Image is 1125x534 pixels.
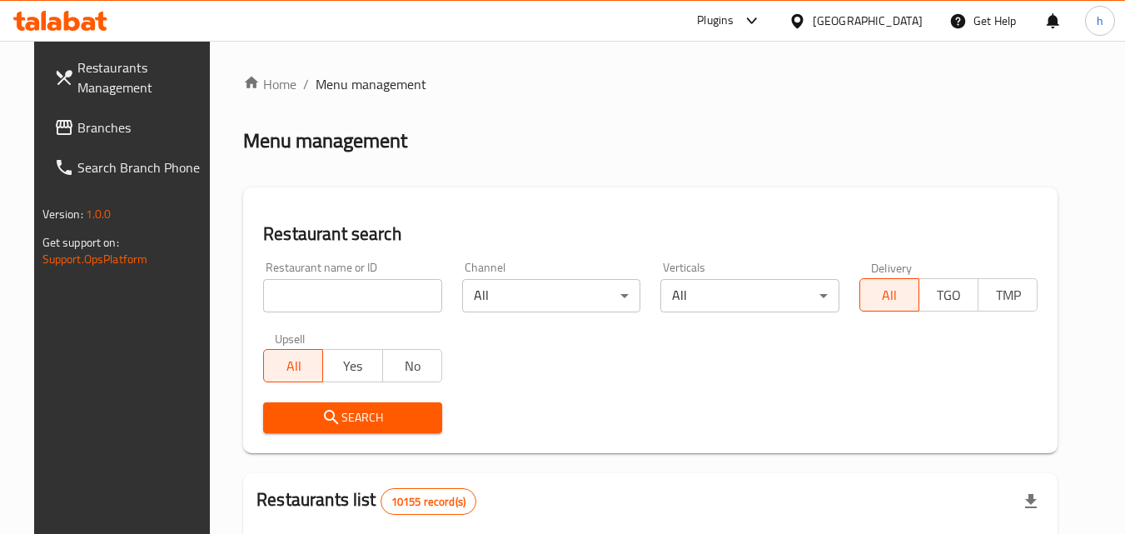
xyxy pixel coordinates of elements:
[243,127,407,154] h2: Menu management
[871,262,913,273] label: Delivery
[978,278,1038,312] button: TMP
[263,349,323,382] button: All
[77,157,209,177] span: Search Branch Phone
[330,354,376,378] span: Yes
[77,117,209,137] span: Branches
[42,203,83,225] span: Version:
[697,11,734,31] div: Plugins
[243,74,1058,94] nav: breadcrumb
[918,278,978,312] button: TGO
[256,487,476,515] h2: Restaurants list
[41,107,222,147] a: Branches
[243,74,296,94] a: Home
[660,279,839,312] div: All
[86,203,112,225] span: 1.0.0
[263,222,1038,247] h2: Restaurant search
[316,74,426,94] span: Menu management
[382,349,442,382] button: No
[303,74,309,94] li: /
[867,283,913,307] span: All
[462,279,641,312] div: All
[859,278,919,312] button: All
[1097,12,1103,30] span: h
[263,402,442,433] button: Search
[381,494,475,510] span: 10155 record(s)
[77,57,209,97] span: Restaurants Management
[926,283,972,307] span: TGO
[271,354,316,378] span: All
[42,248,148,270] a: Support.OpsPlatform
[381,488,476,515] div: Total records count
[985,283,1031,307] span: TMP
[275,332,306,344] label: Upsell
[41,47,222,107] a: Restaurants Management
[322,349,382,382] button: Yes
[263,279,442,312] input: Search for restaurant name or ID..
[813,12,923,30] div: [GEOGRAPHIC_DATA]
[390,354,436,378] span: No
[41,147,222,187] a: Search Branch Phone
[42,232,119,253] span: Get support on:
[1011,482,1051,522] div: Export file
[276,407,429,428] span: Search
